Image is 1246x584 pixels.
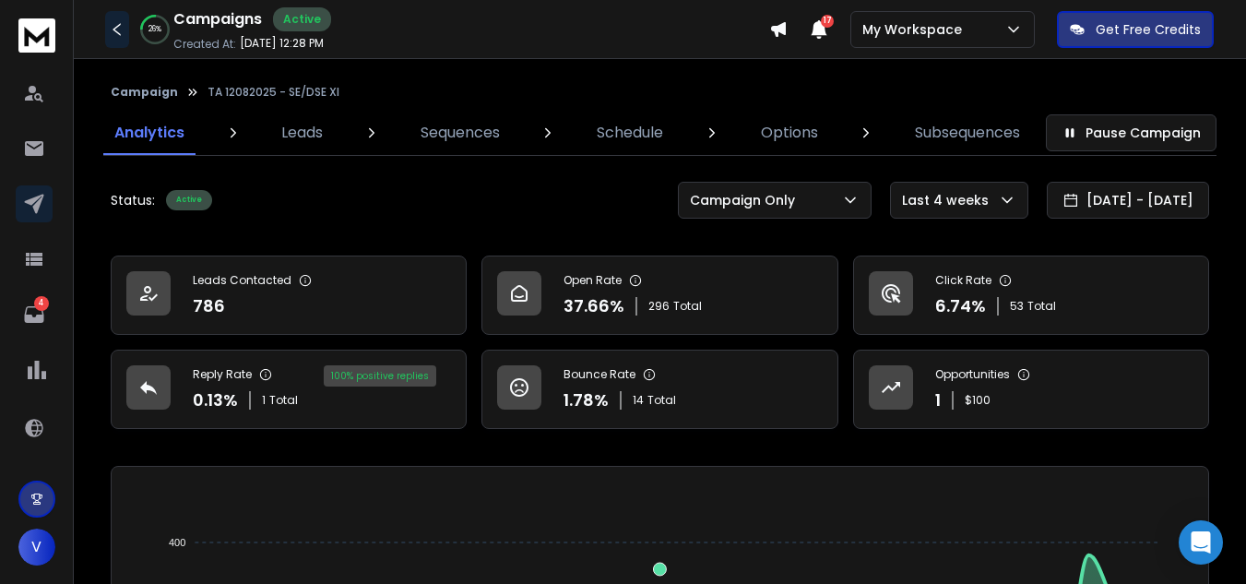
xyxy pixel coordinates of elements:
a: Opportunities1$100 [853,350,1209,429]
p: TA 12082025 - SE/DSE XI [208,85,339,100]
button: Campaign [111,85,178,100]
a: 4 [16,296,53,333]
span: 296 [648,299,670,314]
a: Schedule [586,111,674,155]
tspan: 400 [169,537,185,548]
p: Bounce Rate [564,367,635,382]
a: Sequences [409,111,511,155]
p: Campaign Only [690,191,802,209]
p: Sequences [421,122,500,144]
p: 1.78 % [564,387,609,413]
p: Created At: [173,37,236,52]
p: Reply Rate [193,367,252,382]
p: 4 [34,296,49,311]
button: V [18,529,55,566]
p: Leads Contacted [193,273,291,288]
p: Analytics [114,122,184,144]
span: Total [647,393,676,408]
span: 1 [262,393,266,408]
a: Analytics [103,111,196,155]
p: 26 % [148,24,161,35]
img: logo [18,18,55,53]
p: Subsequences [915,122,1020,144]
p: 37.66 % [564,293,624,319]
a: Subsequences [904,111,1031,155]
p: Schedule [597,122,663,144]
button: Get Free Credits [1057,11,1214,48]
div: Open Intercom Messenger [1179,520,1223,565]
a: Options [750,111,829,155]
a: Leads [270,111,334,155]
p: Last 4 weeks [902,191,996,209]
div: Active [273,7,331,31]
p: 6.74 % [935,293,986,319]
span: 14 [633,393,644,408]
span: 53 [1010,299,1024,314]
h1: Campaigns [173,8,262,30]
p: Opportunities [935,367,1010,382]
p: Open Rate [564,273,622,288]
p: Leads [281,122,323,144]
p: $ 100 [965,393,991,408]
p: My Workspace [862,20,969,39]
p: 1 [935,387,941,413]
a: Bounce Rate1.78%14Total [481,350,837,429]
p: Status: [111,191,155,209]
a: Reply Rate0.13%1Total100% positive replies [111,350,467,429]
button: Pause Campaign [1046,114,1216,151]
p: 0.13 % [193,387,238,413]
span: 17 [821,15,834,28]
p: Click Rate [935,273,991,288]
p: [DATE] 12:28 PM [240,36,324,51]
span: Total [269,393,298,408]
a: Leads Contacted786 [111,256,467,335]
div: 100 % positive replies [324,365,436,387]
a: Click Rate6.74%53Total [853,256,1209,335]
span: Total [1027,299,1056,314]
span: Total [673,299,702,314]
div: Active [166,190,212,210]
p: 786 [193,293,225,319]
a: Open Rate37.66%296Total [481,256,837,335]
p: Get Free Credits [1096,20,1201,39]
button: [DATE] - [DATE] [1047,182,1209,219]
p: Options [761,122,818,144]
